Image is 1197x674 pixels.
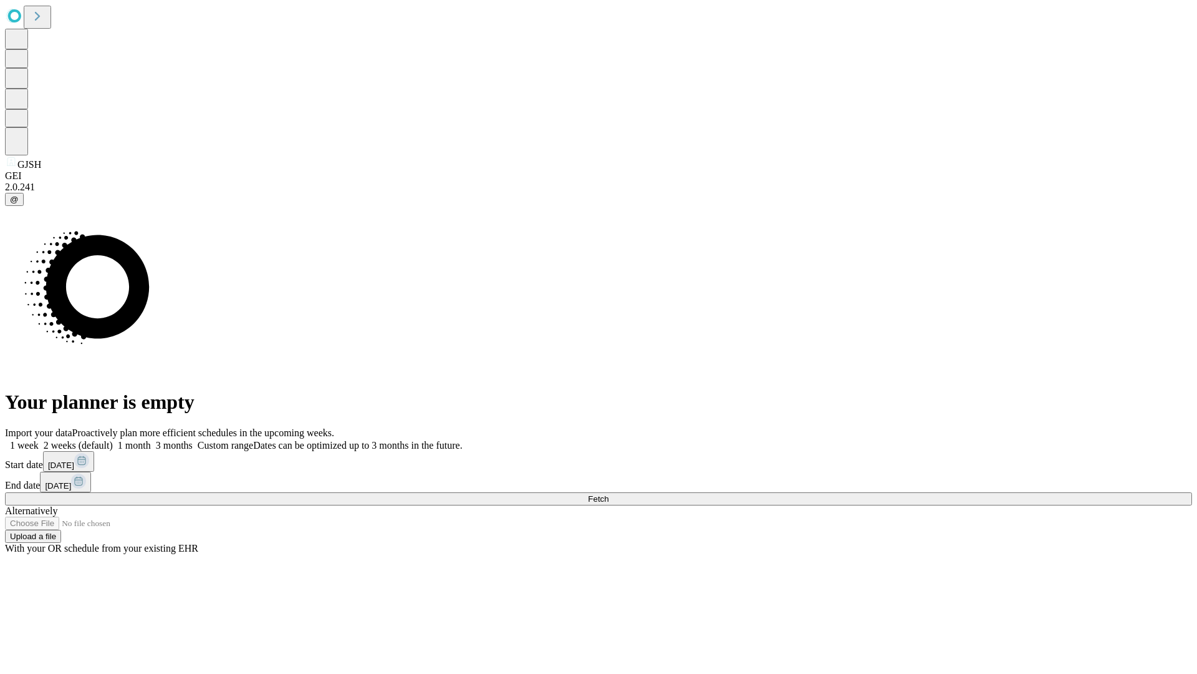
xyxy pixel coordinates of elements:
span: 1 week [10,440,39,451]
span: Alternatively [5,506,57,516]
span: [DATE] [48,461,74,470]
span: Dates can be optimized up to 3 months in the future. [253,440,462,451]
div: End date [5,472,1192,492]
span: Proactively plan more efficient schedules in the upcoming weeks. [72,427,334,438]
span: 3 months [156,440,193,451]
span: GJSH [17,159,41,170]
span: @ [10,195,19,204]
button: Fetch [5,492,1192,506]
span: Import your data [5,427,72,438]
button: Upload a file [5,530,61,543]
div: 2.0.241 [5,182,1192,193]
h1: Your planner is empty [5,391,1192,414]
button: [DATE] [40,472,91,492]
span: [DATE] [45,481,71,491]
button: @ [5,193,24,206]
span: Fetch [588,494,608,504]
button: [DATE] [43,451,94,472]
div: GEI [5,170,1192,182]
span: With your OR schedule from your existing EHR [5,543,198,554]
span: 1 month [118,440,151,451]
span: 2 weeks (default) [44,440,113,451]
div: Start date [5,451,1192,472]
span: Custom range [198,440,253,451]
